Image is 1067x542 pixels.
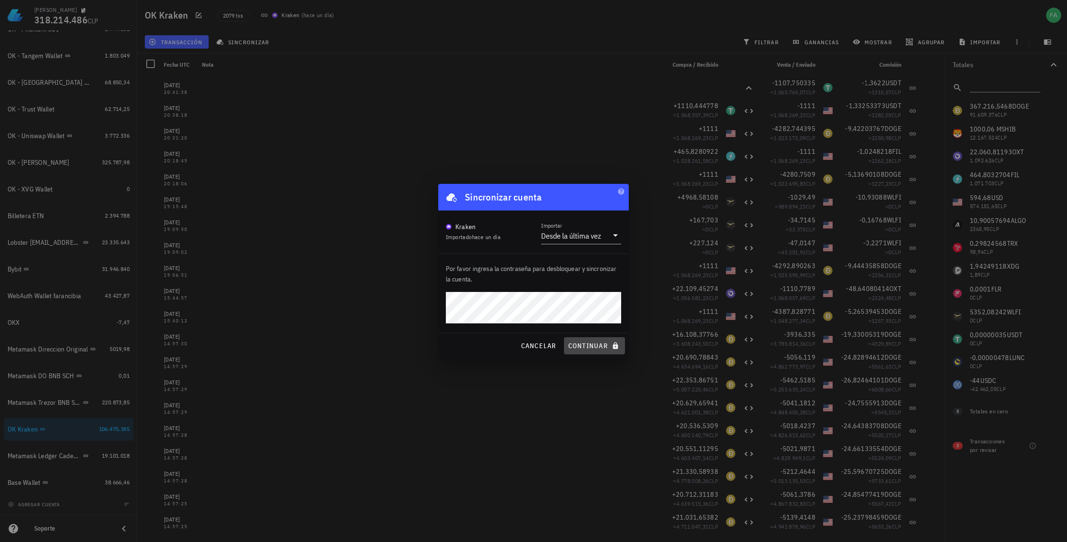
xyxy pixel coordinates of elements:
div: Desde la última vez [541,231,601,241]
img: krakenfx [446,224,452,230]
span: hace un día [472,233,501,241]
button: continuar [564,337,625,354]
label: Importar [541,222,562,229]
span: continuar [568,341,621,350]
div: Kraken [455,222,476,231]
div: ImportarDesde la última vez [541,228,621,244]
p: Por favor ingresa la contraseña para desbloquear y sincronizar la cuenta. [446,263,621,284]
span: cancelar [520,341,556,350]
button: cancelar [516,337,560,354]
div: Sincronizar cuenta [465,190,542,205]
span: Importado [446,233,501,241]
